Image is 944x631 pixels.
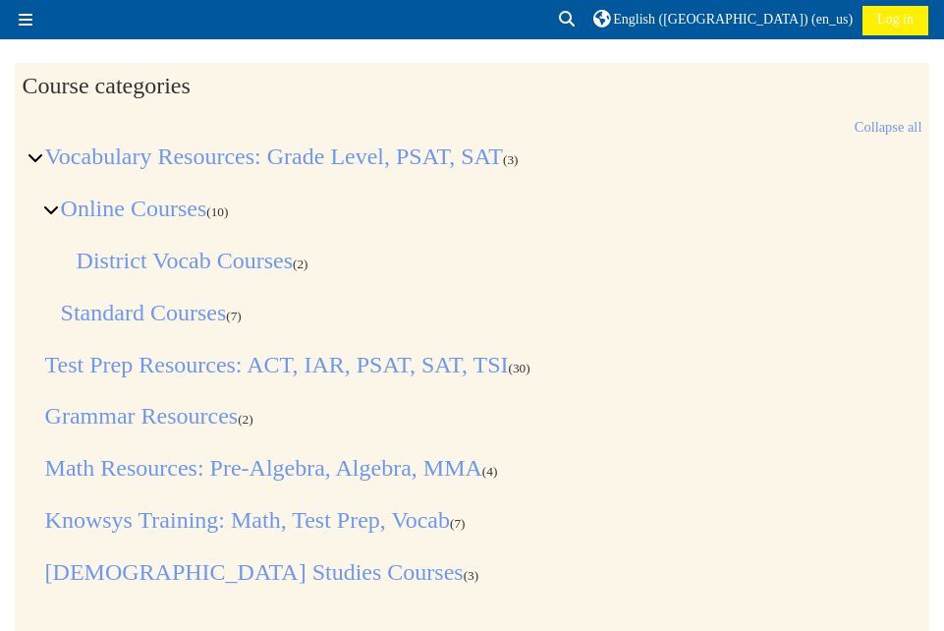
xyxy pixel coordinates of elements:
[45,455,482,481] a: Math Resources: Pre-Algebra, Algebra, MMA
[23,72,922,100] h2: Course categories
[450,516,466,531] span: Number of courses
[613,12,853,27] span: English ([GEOGRAPHIC_DATA]) ‎(en_us)‎
[45,143,503,169] a: Vocabulary Resources: Grade Level, PSAT, SAT
[862,6,928,35] a: Log in
[226,309,242,323] span: Number of courses
[464,568,479,583] span: Number of courses
[45,352,509,377] a: Test Prep Resources: ACT, IAR, PSAT, SAT, TSI
[206,204,228,219] span: Number of courses
[593,6,853,33] a: English ([GEOGRAPHIC_DATA]) ‎(en_us)‎
[45,403,239,429] a: Grammar Resources
[508,361,529,375] span: Number of courses
[45,559,464,585] a: [DEMOGRAPHIC_DATA] Studies Courses
[855,119,922,135] a: Collapse all
[293,257,308,271] span: Number of courses
[61,196,207,221] a: Online Courses
[238,412,253,427] span: Number of courses
[77,248,293,273] a: District Vocab Courses
[45,507,450,533] a: Knowsys Training: Math, Test Prep, Vocab
[61,300,227,325] a: Standard Courses
[482,464,498,479] span: Number of courses
[503,152,519,167] span: Number of courses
